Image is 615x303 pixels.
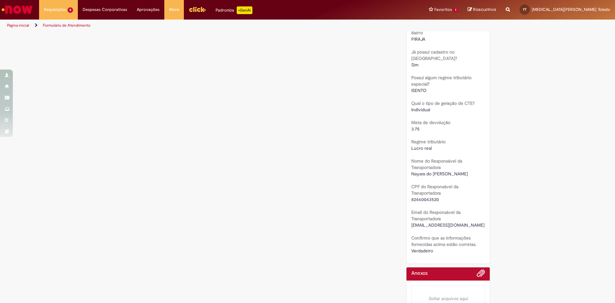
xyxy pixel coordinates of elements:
[411,248,433,254] span: Verdadeiro
[411,36,425,42] span: PIRAJA
[411,209,461,222] b: Email do Responsável da Transportadora
[237,6,252,14] p: +GenAi
[411,62,419,68] span: Sim
[468,7,496,13] a: Rascunhos
[411,75,471,87] b: Possui algum regime tributário especial?
[411,49,457,61] b: Já possui cadastro no [GEOGRAPHIC_DATA]?
[189,4,206,14] img: click_logo_yellow_360x200.png
[411,139,446,145] b: Regime tributário
[453,7,458,13] span: 1
[411,271,428,276] h2: Anexos
[477,269,485,281] button: Adicionar anexos
[411,145,432,151] span: Lucro real
[411,171,468,177] span: Nayara do [PERSON_NAME]
[523,7,527,12] span: YT
[216,6,252,14] div: Padroniza
[411,107,430,113] span: Individual
[7,23,29,28] a: Página inicial
[83,6,127,13] span: Despesas Corporativas
[411,88,426,93] span: ISENTO
[411,126,420,132] span: 3.75
[68,7,73,13] span: 8
[532,7,610,12] span: [MEDICAL_DATA][PERSON_NAME] Toledo
[43,23,90,28] a: Formulário de Atendimento
[137,6,160,13] span: Aprovações
[411,184,458,196] b: CPF do Responsável da Transportadora
[411,222,485,228] span: [EMAIL_ADDRESS][DOMAIN_NAME]
[1,3,34,16] img: ServiceNow
[44,6,66,13] span: Requisições
[434,6,452,13] span: Favoritos
[411,235,476,247] b: Confirmo que as informações fornecidas acima estão corretas.
[411,197,439,202] span: 82460043520
[169,6,179,13] span: More
[473,6,496,13] span: Rascunhos
[411,120,450,125] b: Meta de devolução
[411,100,475,106] b: Qual o tipo de geração de CTE?
[411,30,423,36] b: Bairro
[5,20,405,31] ul: Trilhas de página
[411,158,462,170] b: Nome do Responsável da Transportadora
